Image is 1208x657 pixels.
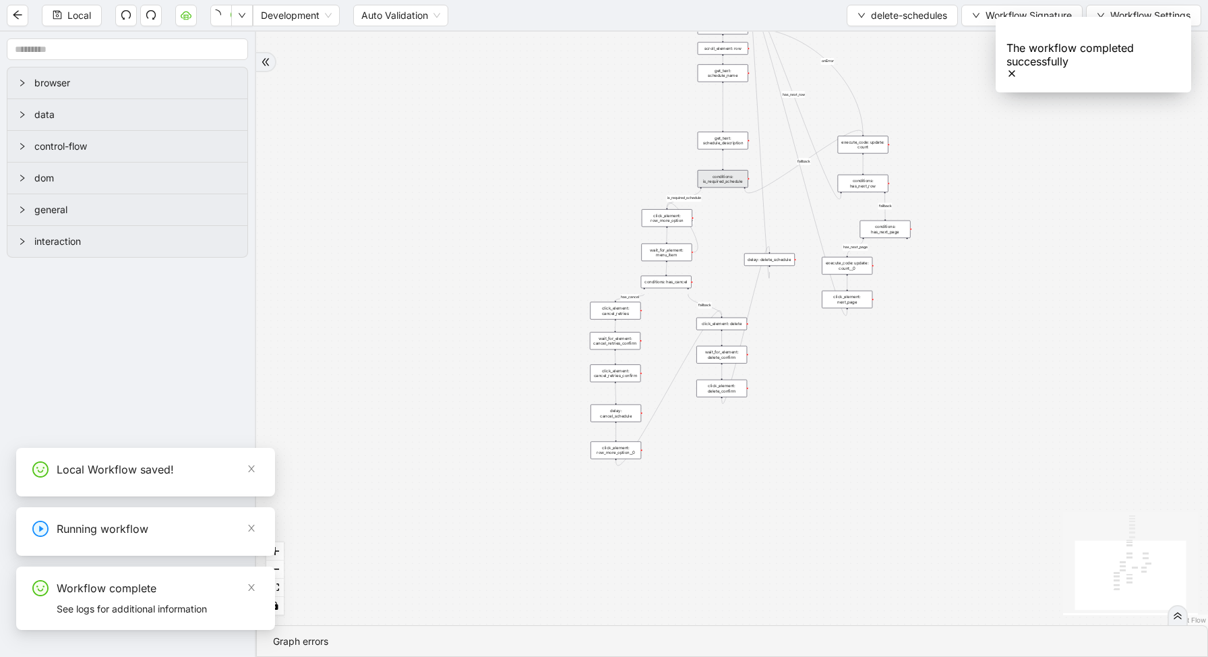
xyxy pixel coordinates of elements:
div: interaction [7,226,247,257]
div: delay: cancel_schedule [591,405,641,422]
div: Running workflow [57,521,259,537]
span: right [18,142,26,150]
span: right [18,237,26,246]
button: toggle interactivity [266,597,284,615]
div: conditions: has_cancel [641,276,692,289]
div: click_element: row_more_option [642,209,692,227]
span: right [18,111,26,119]
div: conditions: has_next_page [860,221,911,238]
div: browser [7,67,247,98]
div: click_element: row_more_option__0 [591,441,641,459]
g: Edge from conditions: has_next_page to execute_code: update: count__0 [843,239,868,256]
span: Development [261,5,332,26]
div: control-flow [7,131,247,162]
span: play-circle [231,9,241,20]
div: delay: delete_schedule [744,254,795,266]
button: undo [115,5,137,26]
span: down [238,11,246,20]
div: See logs for additional information [57,602,259,617]
div: Graph errors [273,634,1191,649]
span: loading [211,10,220,20]
button: fit view [266,579,284,597]
div: execute_code: update: count__0 [822,257,872,275]
span: general [34,202,237,217]
span: undo [121,9,131,20]
button: zoom out [266,561,284,579]
span: cloud-server [181,9,191,20]
div: get_text: schedule_name [698,64,748,82]
g: Edge from conditions: has_cancel to click_element: delete [688,294,722,316]
button: cloud-server [175,5,197,26]
g: Edge from conditions: has_next_row to conditions: has_next_page [878,193,893,219]
span: close [247,523,256,533]
g: Edge from wait_for_element: menu_item to click_element: row_more_option [667,203,698,252]
div: click_element: delete_confirm [696,380,747,397]
span: down [972,11,980,20]
span: right [18,174,26,182]
div: click_element: delete [696,318,747,331]
button: redo [140,5,162,26]
span: redo [146,9,156,20]
span: browser [34,76,237,90]
div: get_text: schedule_description [698,132,748,149]
div: wait_for_element: delete_confirm [696,346,747,364]
button: downdelete-schedules [847,5,958,26]
span: dom [34,171,237,185]
div: conditions: has_next_row [838,175,888,192]
g: Edge from conditions: has_cancel to click_element: cancel_retries [615,294,644,301]
span: right [18,206,26,214]
div: conditions: is_required_schedule [698,170,748,188]
div: scroll_element: row [698,42,748,55]
a: React Flow attribution [1171,616,1206,624]
g: Edge from wait_for_element: menu_item to conditions: has_cancel [666,262,667,275]
span: double-right [1173,611,1182,621]
span: control-flow [34,139,237,154]
div: wait_for_element: row [698,22,748,34]
div: dom [7,163,247,194]
span: Local [67,8,91,23]
div: execute_code: update: count [838,136,888,153]
span: down [857,11,866,20]
div: click_element: next_page [822,291,872,308]
div: conditions: has_next_pageplus-circle [860,221,911,238]
div: click_element: cancel_retries [590,302,640,320]
span: close [247,583,256,592]
button: saveLocal [42,5,102,26]
button: down [231,5,253,26]
span: data [34,107,237,122]
div: general [7,194,247,225]
g: Edge from click_element: cancel_retries_confirm to delay: cancel_schedule [615,383,616,403]
button: play-circle [210,5,232,26]
div: Local Workflow saved! [57,461,259,478]
span: play-circle [32,521,49,537]
span: save [53,10,62,20]
span: smile [32,580,49,596]
span: double-right [261,57,270,67]
div: Workflow complete [57,580,259,596]
button: arrow-left [7,5,28,26]
span: arrow-left [12,9,23,20]
span: right [18,79,26,87]
span: Auto Validation [361,5,440,26]
g: Edge from click_element: delete_confirm to delay: delete_schedule [722,246,770,403]
span: close [247,464,256,474]
g: Edge from conditions: is_required_schedule to execute_code: update: count [745,130,863,193]
div: wait_for_element: cancel_retries_confirm [590,332,640,349]
div: click_element: cancel_retries_confirm [590,364,640,382]
span: smile [32,461,49,478]
span: plus-circle [903,243,911,252]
